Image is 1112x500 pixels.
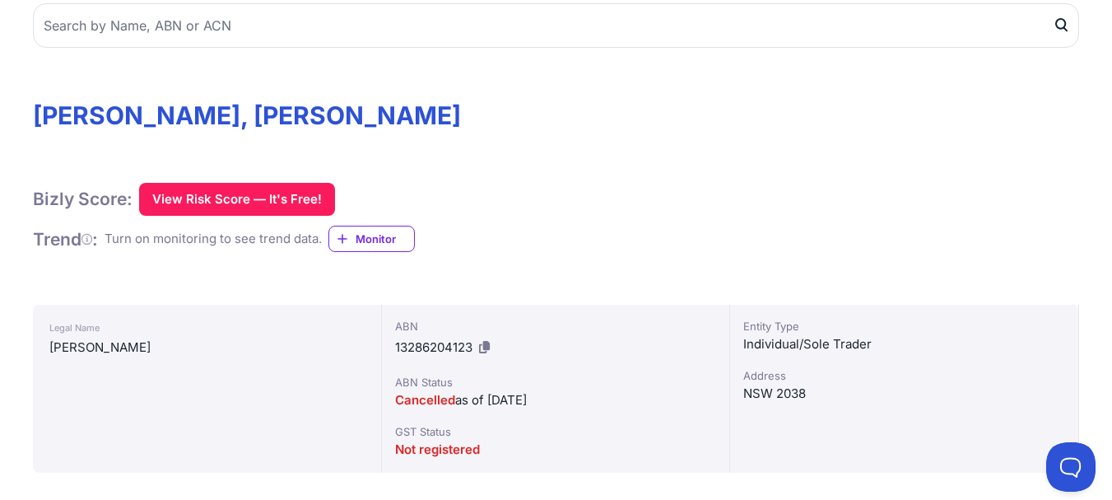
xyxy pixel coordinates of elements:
span: Not registered [395,442,480,457]
div: Entity Type [743,318,1065,334]
div: Individual/Sole Trader [743,334,1065,354]
span: Monitor [356,231,414,247]
h1: [PERSON_NAME], [PERSON_NAME] [33,100,1079,130]
button: View Risk Score — It's Free! [139,183,335,216]
h1: Bizly Score: [33,188,133,210]
div: GST Status [395,423,717,440]
div: Turn on monitoring to see trend data. [105,230,322,249]
input: Search by Name, ABN or ACN [33,3,1079,48]
div: [PERSON_NAME] [49,338,365,357]
h1: Trend : [33,228,98,250]
div: ABN Status [395,374,717,390]
div: ABN [395,318,717,334]
span: 13286204123 [395,339,472,355]
span: Cancelled [395,392,455,408]
iframe: Toggle Customer Support [1046,442,1096,492]
div: Legal Name [49,318,365,338]
div: NSW 2038 [743,384,1065,404]
div: as of [DATE] [395,390,717,410]
a: Monitor [328,226,415,252]
div: Address [743,367,1065,384]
